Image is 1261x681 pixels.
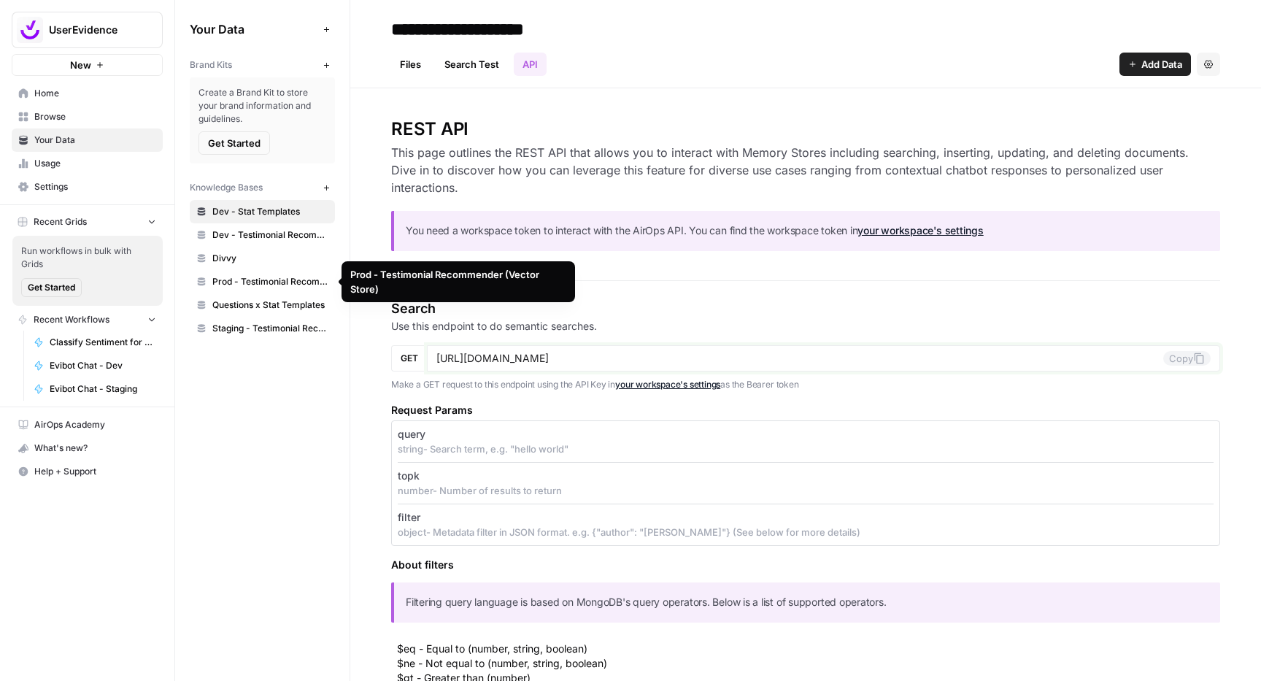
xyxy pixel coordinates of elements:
span: Questions x Stat Templates [212,299,328,312]
li: $ne - Not equal to (number, string, boolean) [397,656,1220,671]
button: Help + Support [12,460,163,483]
p: filter [398,510,420,525]
span: Recent Workflows [34,313,109,326]
a: Classify Sentiment for Testimonial Questions [27,331,163,354]
a: Settings [12,175,163,199]
a: Dev - Testimonial Recommender [190,223,335,247]
span: New [70,58,91,72]
a: Your Data [12,128,163,152]
button: Add Data [1119,53,1191,76]
h2: REST API [391,118,1220,141]
div: What's new? [12,437,162,459]
p: You need a workspace token to interact with the AirOps API. You can find the workspace token in [406,223,1208,239]
button: Recent Grids [12,211,163,233]
h3: This page outlines the REST API that allows you to interact with Memory Stores including searchin... [391,144,1220,196]
p: topk [398,469,420,483]
a: your workspace's settings [615,379,720,390]
button: Copy [1163,351,1211,366]
a: Usage [12,152,163,175]
button: Recent Workflows [12,309,163,331]
a: Search Test [436,53,508,76]
a: Evibot Chat - Staging [27,377,163,401]
span: Dev - Stat Templates [212,205,328,218]
span: Brand Kits [190,58,232,72]
p: string - Search term, e.g. "hello world" [398,442,1214,456]
span: Usage [34,157,156,170]
a: Home [12,82,163,105]
span: Knowledge Bases [190,181,263,194]
a: Staging - Testimonial Recommender (Vector Store) [190,317,335,340]
button: Workspace: UserEvidence [12,12,163,48]
a: Files [391,53,430,76]
a: Browse [12,105,163,128]
span: Get Started [208,136,261,150]
span: Browse [34,110,156,123]
span: Your Data [34,134,156,147]
span: Get Started [28,281,75,294]
span: Add Data [1141,57,1182,72]
h5: Request Params [391,403,1220,418]
p: object - Metadata filter in JSON format. e.g. {"author": "[PERSON_NAME]"} (See below for more det... [398,525,1214,539]
p: Use this endpoint to do semantic searches. [391,319,1220,334]
span: Dev - Testimonial Recommender [212,228,328,242]
span: Classify Sentiment for Testimonial Questions [50,336,156,349]
a: your workspace's settings [857,224,983,236]
a: Prod - Testimonial Recommender (Vector Store) [190,270,335,293]
div: Prod - Testimonial Recommender (Vector Store) [350,267,566,296]
a: API [514,53,547,76]
span: UserEvidence [49,23,137,37]
span: Prod - Testimonial Recommender (Vector Store) [212,275,328,288]
a: Dev - Stat Templates [190,200,335,223]
span: Home [34,87,156,100]
span: Run workflows in bulk with Grids [21,245,154,271]
img: UserEvidence Logo [17,17,43,43]
button: Get Started [21,278,82,297]
span: Settings [34,180,156,193]
p: Filtering query language is based on MongoDB's query operators. Below is a list of supported oper... [406,594,1208,611]
span: GET [401,352,418,365]
a: Questions x Stat Templates [190,293,335,317]
span: Recent Grids [34,215,87,228]
h4: Search [391,299,1220,319]
span: Your Data [190,20,317,38]
button: Get Started [198,131,270,155]
span: Create a Brand Kit to store your brand information and guidelines. [198,86,326,126]
span: Divvy [212,252,328,265]
span: Help + Support [34,465,156,478]
a: Divvy [190,247,335,270]
p: Make a GET request to this endpoint using the API Key in as the Bearer token [391,377,1220,392]
span: AirOps Academy [34,418,156,431]
a: Evibot Chat - Dev [27,354,163,377]
li: $eq - Equal to (number, string, boolean) [397,642,1220,656]
span: Evibot Chat - Dev [50,359,156,372]
a: AirOps Academy [12,413,163,436]
button: New [12,54,163,76]
span: Staging - Testimonial Recommender (Vector Store) [212,322,328,335]
h5: About filters [391,558,1220,572]
p: query [398,427,425,442]
button: What's new? [12,436,163,460]
span: Evibot Chat - Staging [50,382,156,396]
p: number - Number of results to return [398,483,1214,498]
